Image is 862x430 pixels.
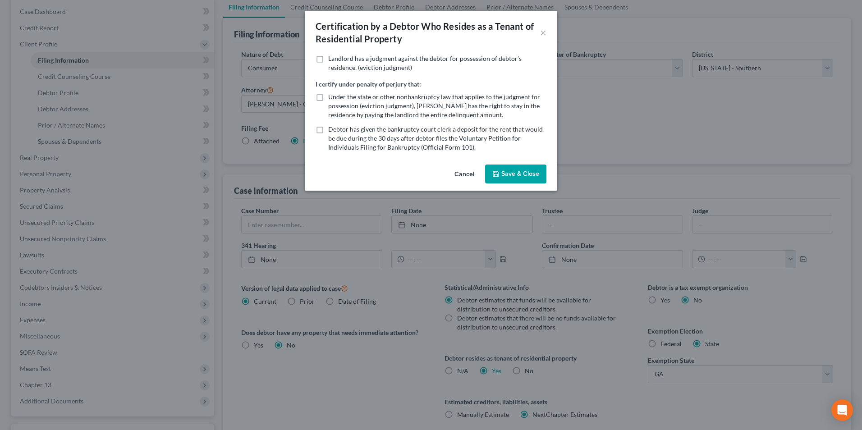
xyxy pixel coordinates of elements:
button: Save & Close [485,165,546,183]
label: I certify under penalty of perjury that: [316,79,421,89]
span: Debtor has given the bankruptcy court clerk a deposit for the rent that would be due during the 3... [328,125,543,151]
div: Certification by a Debtor Who Resides as a Tenant of Residential Property [316,20,540,45]
span: Landlord has a judgment against the debtor for possession of debtor’s residence. (eviction judgment) [328,55,522,71]
span: Under the state or other nonbankruptcy law that applies to the judgment for possession (eviction ... [328,93,540,119]
div: Open Intercom Messenger [831,399,853,421]
button: Cancel [447,165,481,183]
button: × [540,27,546,38]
